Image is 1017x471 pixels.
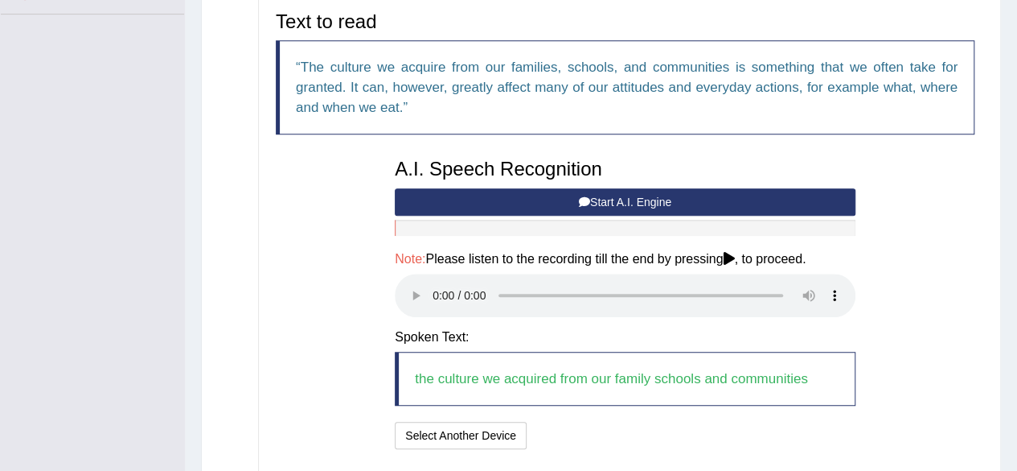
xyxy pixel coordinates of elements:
[395,422,527,449] button: Select Another Device
[276,11,974,32] h3: Text to read
[395,159,855,180] h3: A.I. Speech Recognition
[395,352,855,406] blockquote: the culture we acquired from our family schools and communities
[296,60,958,115] q: The culture we acquire from our families, schools, and communities is something that we often tak...
[395,252,425,266] span: Note:
[395,188,855,216] button: Start A.I. Engine
[395,330,855,345] h4: Spoken Text:
[395,252,855,266] h4: Please listen to the recording till the end by pressing , to proceed.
